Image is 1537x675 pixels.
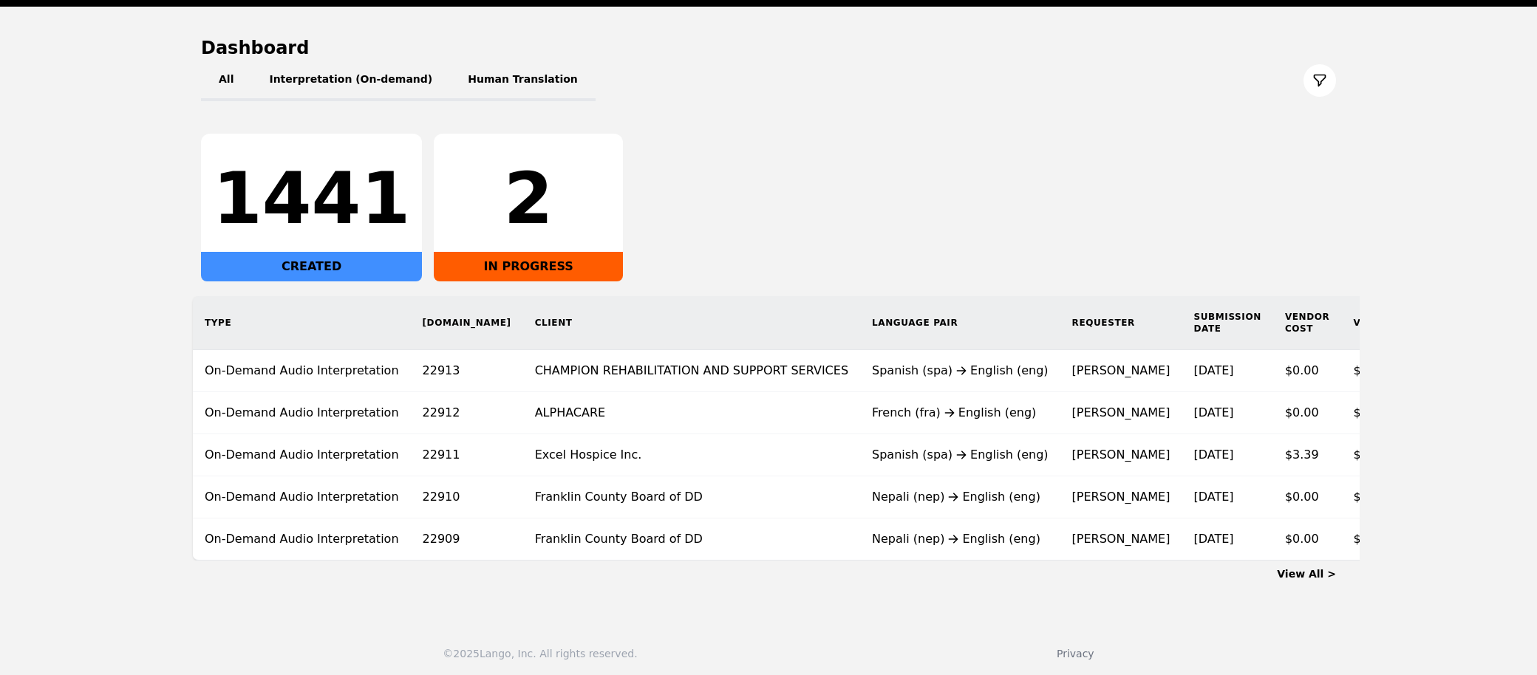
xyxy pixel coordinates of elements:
button: All [201,60,251,101]
div: IN PROGRESS [434,252,623,281]
td: 22913 [411,350,523,392]
td: $3.39 [1273,434,1342,476]
td: [PERSON_NAME] [1060,350,1182,392]
td: [PERSON_NAME] [1060,392,1182,434]
th: [DOMAIN_NAME] [411,296,523,350]
td: ALPHACARE [523,392,860,434]
th: Requester [1060,296,1182,350]
th: Client [523,296,860,350]
time: [DATE] [1193,448,1233,462]
div: Nepali (nep) English (eng) [872,530,1049,548]
div: 2 [446,163,611,234]
div: French (fra) English (eng) [872,404,1049,422]
td: $0.00 [1273,350,1342,392]
h1: Dashboard [201,36,1336,60]
div: Spanish (spa) English (eng) [872,446,1049,464]
td: $0.00 [1273,518,1342,561]
th: Language Pair [860,296,1060,350]
span: $0.00/ [1353,363,1391,377]
td: [PERSON_NAME] [1060,434,1182,476]
span: $0.00/ [1353,490,1391,504]
div: © 2025 Lango, Inc. All rights reserved. [443,646,637,661]
div: 1441 [213,163,410,234]
td: 22912 [411,392,523,434]
td: On-Demand Audio Interpretation [193,350,411,392]
td: CHAMPION REHABILITATION AND SUPPORT SERVICES [523,350,860,392]
th: Vendor Cost [1273,296,1342,350]
td: [PERSON_NAME] [1060,476,1182,518]
a: Privacy [1057,648,1094,659]
div: CREATED [201,252,422,281]
div: Spanish (spa) English (eng) [872,362,1049,380]
div: Nepali (nep) English (eng) [872,488,1049,506]
th: Vendor Rate [1341,296,1445,350]
time: [DATE] [1193,532,1233,546]
span: $0.00/ [1353,532,1391,546]
th: Submission Date [1182,296,1272,350]
a: View All > [1277,568,1336,580]
span: $0.00/ [1353,405,1391,419]
button: Filter [1303,64,1336,97]
time: [DATE] [1193,490,1233,504]
td: 22909 [411,518,523,561]
time: [DATE] [1193,363,1233,377]
td: On-Demand Audio Interpretation [193,434,411,476]
button: Interpretation (On-demand) [251,60,450,101]
span: $0.27/minute [1353,448,1433,462]
td: On-Demand Audio Interpretation [193,476,411,518]
td: 22910 [411,476,523,518]
th: Type [193,296,411,350]
td: Excel Hospice Inc. [523,434,860,476]
td: On-Demand Audio Interpretation [193,518,411,561]
button: Human Translation [450,60,596,101]
time: [DATE] [1193,405,1233,419]
td: $0.00 [1273,476,1342,518]
td: Franklin County Board of DD [523,518,860,561]
td: Franklin County Board of DD [523,476,860,518]
td: 22911 [411,434,523,476]
td: [PERSON_NAME] [1060,518,1182,561]
td: $0.00 [1273,392,1342,434]
td: On-Demand Audio Interpretation [193,392,411,434]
